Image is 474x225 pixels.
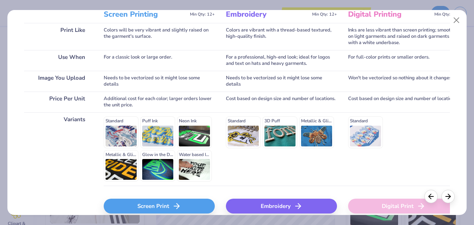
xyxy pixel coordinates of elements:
[24,71,93,92] div: Image You Upload
[226,10,309,19] h3: Embroidery
[190,12,215,17] span: Min Qty: 12+
[348,10,431,19] h3: Digital Printing
[312,12,337,17] span: Min Qty: 12+
[104,71,215,92] div: Needs to be vectorized so it might lose some details
[24,23,93,50] div: Print Like
[348,92,459,112] div: Cost based on design size and number of locations.
[104,199,215,214] div: Screen Print
[226,199,337,214] div: Embroidery
[104,10,187,19] h3: Screen Printing
[104,23,215,50] div: Colors will be very vibrant and slightly raised on the garment's surface.
[348,23,459,50] div: Inks are less vibrant than screen printing; smooth on light garments and raised on dark garments ...
[348,50,459,71] div: For full-color prints or smaller orders.
[348,199,459,214] div: Digital Print
[434,12,459,17] span: Min Qty: 12+
[226,50,337,71] div: For a professional, high-end look; ideal for logos and text on hats and heavy garments.
[24,92,93,112] div: Price Per Unit
[24,112,93,186] div: Variants
[104,92,215,112] div: Additional cost for each color; larger orders lower the unit price.
[226,71,337,92] div: Needs to be vectorized so it might lose some details
[104,50,215,71] div: For a classic look or large order.
[226,23,337,50] div: Colors are vibrant with a thread-based textured, high-quality finish.
[226,92,337,112] div: Cost based on design size and number of locations.
[450,13,464,27] button: Close
[24,50,93,71] div: Use When
[348,71,459,92] div: Won't be vectorized so nothing about it changes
